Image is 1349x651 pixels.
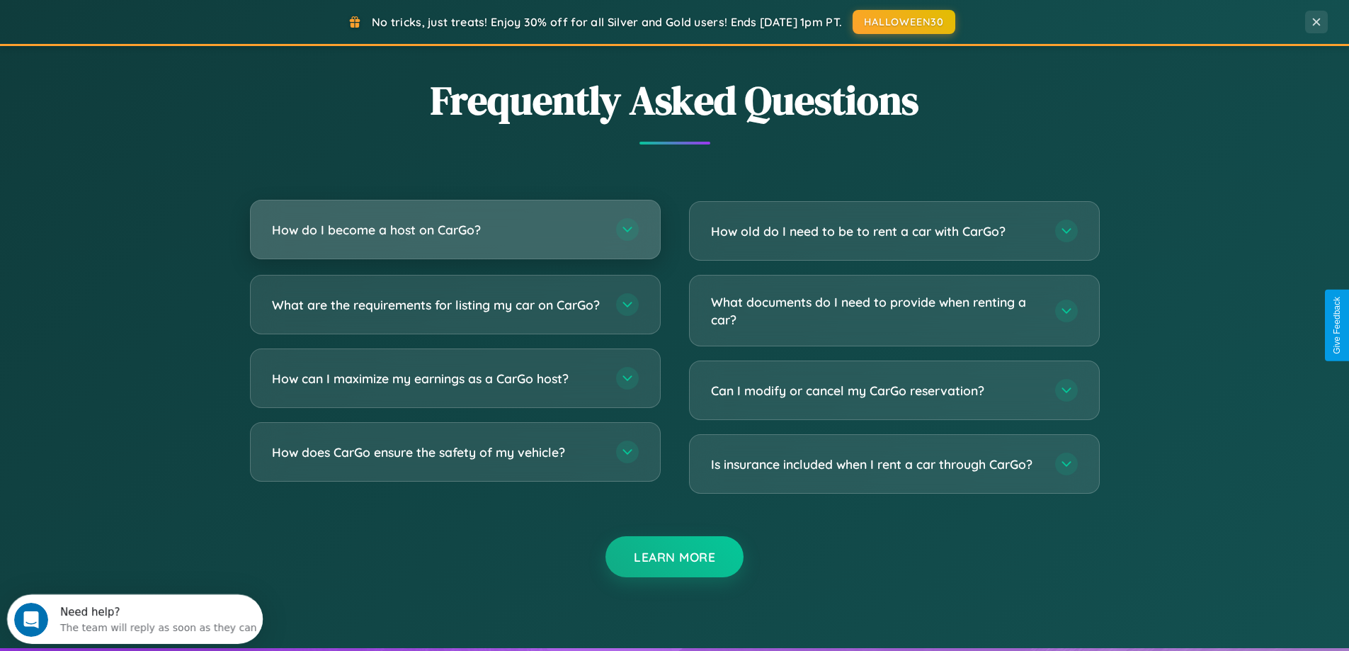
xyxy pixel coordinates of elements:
[272,443,602,461] h3: How does CarGo ensure the safety of my vehicle?
[711,293,1041,328] h3: What documents do I need to provide when renting a car?
[7,594,263,644] iframe: Intercom live chat discovery launcher
[711,382,1041,400] h3: Can I modify or cancel my CarGo reservation?
[53,12,250,23] div: Need help?
[53,23,250,38] div: The team will reply as soon as they can
[711,222,1041,240] h3: How old do I need to be to rent a car with CarGo?
[605,536,744,577] button: Learn More
[14,603,48,637] iframe: Intercom live chat
[272,296,602,314] h3: What are the requirements for listing my car on CarGo?
[272,370,602,387] h3: How can I maximize my earnings as a CarGo host?
[372,15,842,29] span: No tricks, just treats! Enjoy 30% off for all Silver and Gold users! Ends [DATE] 1pm PT.
[1332,297,1342,354] div: Give Feedback
[6,6,263,45] div: Open Intercom Messenger
[250,73,1100,128] h2: Frequently Asked Questions
[711,455,1041,473] h3: Is insurance included when I rent a car through CarGo?
[272,221,602,239] h3: How do I become a host on CarGo?
[853,10,955,34] button: HALLOWEEN30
